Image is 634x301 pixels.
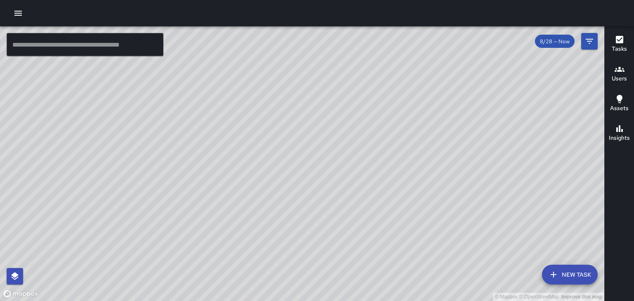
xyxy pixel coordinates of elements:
h6: Tasks [612,45,627,54]
button: New Task [542,265,598,285]
h6: Assets [610,104,629,113]
button: Tasks [605,30,634,59]
button: Insights [605,119,634,148]
h6: Users [612,74,627,83]
h6: Insights [609,134,630,143]
span: 8/28 — Now [535,38,575,45]
button: Filters [581,33,598,49]
button: Assets [605,89,634,119]
button: Users [605,59,634,89]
